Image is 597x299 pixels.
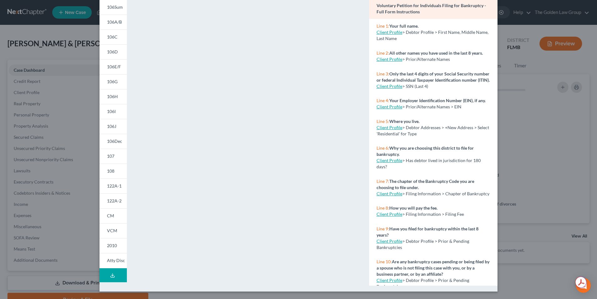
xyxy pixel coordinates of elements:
[377,29,488,41] span: > Debtor Profile > First Name, Middle Name, Last Name
[107,213,114,218] span: CM
[99,44,127,59] a: 106D
[402,104,461,109] span: > Prior/Alternate Names > EIN
[377,71,389,76] span: Line 3:
[402,191,489,196] span: > Filing Information > Chapter of Bankruptcy
[99,59,127,74] a: 106E/F
[99,208,127,223] a: CM
[377,3,486,14] strong: Voluntary Petition for Individuals Filing for Bankruptcy - Full Form Instructions
[377,205,389,211] span: Line 8:
[107,243,117,248] span: 2010
[377,125,402,130] a: Client Profile
[377,158,402,163] a: Client Profile
[107,109,116,114] span: 106I
[377,179,389,184] span: Line 7:
[107,198,122,203] span: 122A-2
[107,34,118,39] span: 106C
[377,104,402,109] a: Client Profile
[99,223,127,238] a: VCM
[389,23,419,29] strong: Your full name.
[99,253,127,268] a: Atty Disc
[377,29,402,35] a: Client Profile
[377,226,479,238] strong: Have you filed for bankruptcy within the last 8 years?
[107,64,121,69] span: 106E/F
[99,74,127,89] a: 106G
[377,125,489,136] span: > Debtor Addresses > +New Address > Select 'Residential' for Type
[389,50,483,56] strong: All other names you have used in the last 8 years.
[377,278,402,283] a: Client Profile
[377,158,481,169] span: > Has debtor lived in jurisdiction for 180 days?
[99,179,127,193] a: 122A-1
[402,211,464,217] span: > Filing Information > Filing Fee
[377,98,389,103] span: Line 4:
[377,23,389,29] span: Line 1:
[107,258,125,263] span: Atty Disc
[377,119,389,124] span: Line 5:
[99,134,127,149] a: 106Dec
[107,228,117,233] span: VCM
[389,205,437,211] strong: How you will pay the fee.
[377,278,469,289] span: > Debtor Profile > Prior & Pending Bankruptcies
[377,84,402,89] a: Client Profile
[99,193,127,208] a: 122A-2
[377,71,490,83] strong: Only the last 4 digits of your Social Security number or federal Individual Taxpayer Identificati...
[377,179,474,190] strong: The chapter of the Bankruptcy Code you are choosing to file under.
[402,57,450,62] span: > Prior/Alternate Names
[107,124,116,129] span: 106J
[99,149,127,164] a: 107
[99,15,127,29] a: 106A/B
[377,238,469,250] span: > Debtor Profile > Prior & Pending Bankruptcies
[107,4,123,10] span: 106Sum
[99,29,127,44] a: 106C
[99,104,127,119] a: 106I
[377,145,389,151] span: Line 6:
[107,138,122,144] span: 106Dec
[377,259,489,277] strong: Are any bankruptcy cases pending or being filed by a spouse who is not filing this case with you,...
[377,57,402,62] a: Client Profile
[377,145,474,157] strong: Why you are choosing this district to file for bankruptcy.
[107,79,118,84] span: 106G
[99,89,127,104] a: 106H
[107,19,122,25] span: 106A/B
[377,238,402,244] a: Client Profile
[99,119,127,134] a: 106J
[389,98,486,103] strong: Your Employer Identification Number (EIN), if any.
[107,153,114,159] span: 107
[107,49,118,54] span: 106D
[107,168,114,174] span: 108
[402,84,428,89] span: > SSN (Last 4)
[107,94,118,99] span: 106H
[377,50,389,56] span: Line 2:
[377,226,389,231] span: Line 9:
[389,119,419,124] strong: Where you live.
[107,183,122,188] span: 122A-1
[99,238,127,253] a: 2010
[377,259,392,264] span: Line 10:
[377,191,402,196] a: Client Profile
[377,211,402,217] a: Client Profile
[99,164,127,179] a: 108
